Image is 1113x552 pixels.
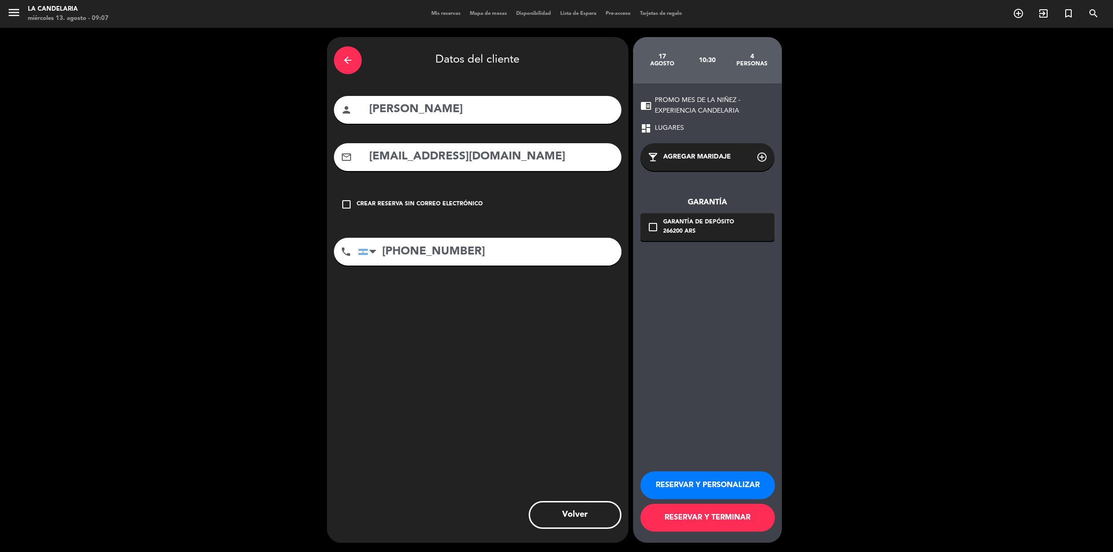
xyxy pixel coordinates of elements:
[341,199,352,210] i: check_box_outline_blank
[640,60,685,68] div: agosto
[334,44,621,76] div: Datos del cliente
[601,11,635,16] span: Pre-acceso
[640,504,775,532] button: RESERVAR Y TERMINAR
[635,11,687,16] span: Tarjetas de regalo
[729,60,774,68] div: personas
[427,11,465,16] span: Mis reservas
[556,11,601,16] span: Lista de Espera
[358,238,380,265] div: Argentina: +54
[368,100,614,119] input: Nombre del cliente
[342,55,353,66] i: arrow_back
[640,471,775,499] button: RESERVAR Y PERSONALIZAR
[729,53,774,60] div: 4
[663,152,731,162] span: Agregar maridaje
[529,501,621,529] button: Volver
[647,222,659,233] i: check_box_outline_blank
[1088,8,1099,19] i: search
[357,200,483,209] div: Crear reserva sin correo electrónico
[368,147,614,166] input: Email del cliente
[28,14,109,23] div: miércoles 13. agosto - 09:07
[640,123,652,134] span: dashboard
[28,5,109,14] div: LA CANDELARIA
[512,11,556,16] span: Disponibilidad
[640,100,652,111] span: chrome_reader_mode
[655,95,774,116] span: PROMO MES DE LA NIÑEZ - EXPERIENCIA CANDELARIA
[663,218,734,227] div: Garantía de depósito
[655,123,684,133] span: LUGARES
[7,6,21,19] i: menu
[1013,8,1024,19] i: add_circle_outline
[465,11,512,16] span: Mapa de mesas
[647,152,659,163] i: local_bar
[663,227,734,236] div: 266200 ARS
[7,6,21,23] button: menu
[640,197,774,209] div: Garantía
[341,104,352,115] i: person
[341,152,352,163] i: mail_outline
[756,152,768,163] i: add_circle_outline
[684,44,729,76] div: 10:30
[340,246,352,257] i: phone
[640,53,685,60] div: 17
[1038,8,1049,19] i: exit_to_app
[358,238,621,266] input: Número de teléfono...
[1063,8,1074,19] i: turned_in_not
[640,143,774,171] button: local_barAgregar maridajeadd_circle_outline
